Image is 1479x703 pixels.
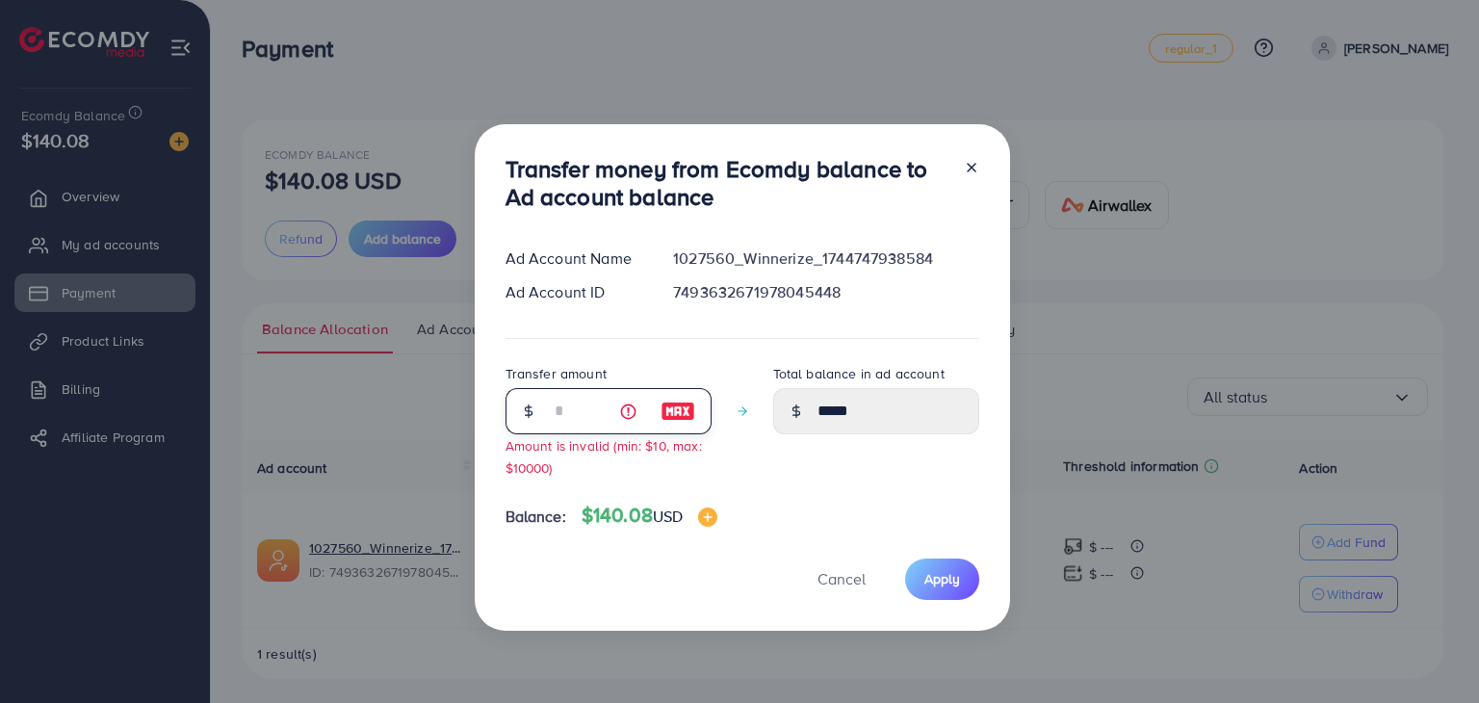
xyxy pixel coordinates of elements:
div: 7493632671978045448 [658,281,994,303]
h3: Transfer money from Ecomdy balance to Ad account balance [506,155,948,211]
label: Transfer amount [506,364,607,383]
span: Cancel [817,568,866,589]
span: Balance: [506,506,566,528]
button: Apply [905,559,979,600]
img: image [661,400,695,423]
span: USD [653,506,683,527]
h4: $140.08 [582,504,718,528]
div: Ad Account Name [490,247,659,270]
label: Total balance in ad account [773,364,945,383]
button: Cancel [793,559,890,600]
iframe: Chat [1397,616,1465,689]
img: image [698,508,717,527]
small: Amount is invalid (min: $10, max: $10000) [506,436,702,477]
div: Ad Account ID [490,281,659,303]
div: 1027560_Winnerize_1744747938584 [658,247,994,270]
span: Apply [924,569,960,588]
